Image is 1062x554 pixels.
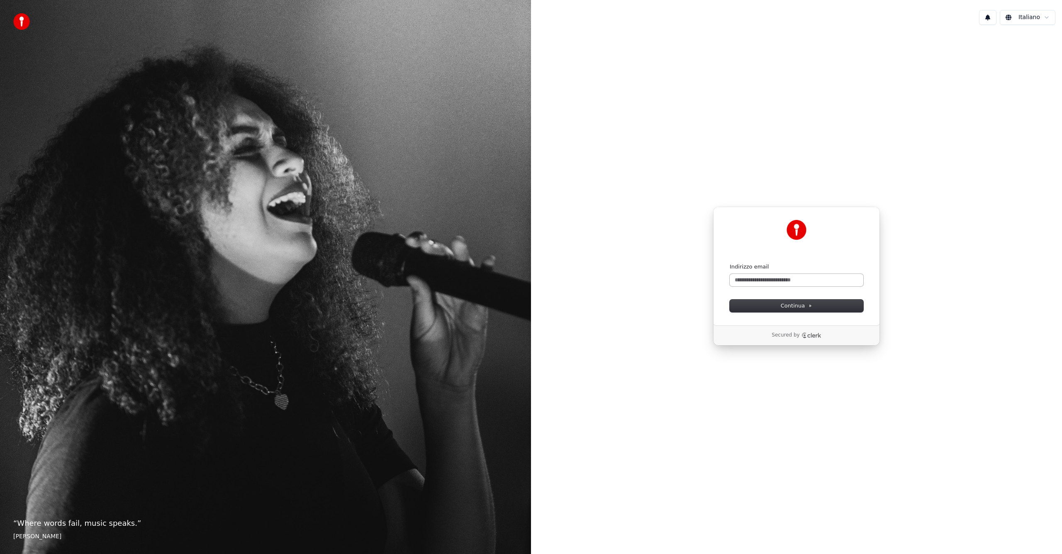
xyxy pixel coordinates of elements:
[787,220,806,240] img: Youka
[730,263,769,271] label: Indirizzo email
[781,302,812,310] span: Continua
[730,300,863,312] button: Continua
[13,532,518,541] footer: [PERSON_NAME]
[13,13,30,30] img: youka
[772,332,799,339] p: Secured by
[13,517,518,529] p: “ Where words fail, music speaks. ”
[801,332,821,338] a: Clerk logo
